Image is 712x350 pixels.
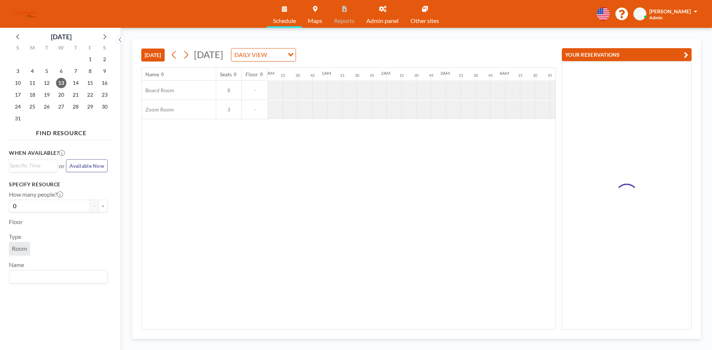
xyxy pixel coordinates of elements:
[85,54,95,64] span: Friday, August 1, 2025
[262,70,274,76] div: 12AM
[12,245,27,252] span: Room
[59,162,65,170] span: or
[9,191,63,198] label: How many people?
[533,73,537,78] div: 30
[27,90,37,100] span: Monday, August 18, 2025
[220,71,232,78] div: Seats
[269,50,283,60] input: Search for option
[68,44,83,53] div: T
[194,49,223,60] span: [DATE]
[245,71,258,78] div: Floor
[488,73,493,78] div: 45
[399,73,404,78] div: 15
[99,66,110,76] span: Saturday, August 9, 2025
[70,90,81,100] span: Thursday, August 21, 2025
[51,31,72,42] div: [DATE]
[42,90,52,100] span: Tuesday, August 19, 2025
[440,70,450,76] div: 3AM
[56,78,66,88] span: Wednesday, August 13, 2025
[56,101,66,112] span: Wednesday, August 27, 2025
[85,66,95,76] span: Friday, August 8, 2025
[562,48,692,61] button: YOUR RESERVATIONS
[414,73,419,78] div: 30
[13,78,23,88] span: Sunday, August 10, 2025
[25,44,40,53] div: M
[216,106,241,113] span: 3
[70,101,81,112] span: Thursday, August 28, 2025
[142,106,174,113] span: Zoom Room
[281,73,285,78] div: 15
[9,261,24,269] label: Name
[27,66,37,76] span: Monday, August 4, 2025
[85,90,95,100] span: Friday, August 22, 2025
[97,44,112,53] div: S
[12,7,38,21] img: organization-logo
[273,18,296,24] span: Schedule
[242,87,268,94] span: -
[231,49,296,61] div: Search for option
[56,66,66,76] span: Wednesday, August 6, 2025
[145,71,159,78] div: Name
[370,73,374,78] div: 45
[13,113,23,124] span: Sunday, August 31, 2025
[10,272,103,281] input: Search for option
[242,106,268,113] span: -
[66,159,108,172] button: Available Now
[56,90,66,100] span: Wednesday, August 20, 2025
[381,70,390,76] div: 2AM
[70,78,81,88] span: Thursday, August 14, 2025
[99,200,108,212] button: +
[99,78,110,88] span: Saturday, August 16, 2025
[474,73,478,78] div: 30
[548,73,552,78] div: 45
[85,101,95,112] span: Friday, August 29, 2025
[70,66,81,76] span: Thursday, August 7, 2025
[54,44,69,53] div: W
[141,49,165,61] button: [DATE]
[42,66,52,76] span: Tuesday, August 5, 2025
[310,73,315,78] div: 45
[42,78,52,88] span: Tuesday, August 12, 2025
[40,44,54,53] div: T
[13,66,23,76] span: Sunday, August 3, 2025
[83,44,97,53] div: F
[9,181,108,188] h3: Specify resource
[42,101,52,112] span: Tuesday, August 26, 2025
[411,18,439,24] span: Other sites
[296,73,300,78] div: 30
[334,18,355,24] span: Reports
[13,101,23,112] span: Sunday, August 24, 2025
[90,200,99,212] button: -
[13,90,23,100] span: Sunday, August 17, 2025
[429,73,434,78] div: 45
[9,218,23,226] label: Floor
[99,90,110,100] span: Saturday, August 23, 2025
[99,101,110,112] span: Saturday, August 30, 2025
[459,73,463,78] div: 15
[9,233,21,240] label: Type
[9,160,57,171] div: Search for option
[27,101,37,112] span: Monday, August 25, 2025
[340,73,345,78] div: 15
[518,73,523,78] div: 15
[69,163,104,169] span: Available Now
[142,87,174,94] span: Board Room
[216,87,241,94] span: 8
[27,78,37,88] span: Monday, August 11, 2025
[99,54,110,64] span: Saturday, August 2, 2025
[649,8,691,14] span: [PERSON_NAME]
[636,11,644,17] span: LW
[10,161,53,170] input: Search for option
[322,70,331,76] div: 1AM
[500,70,509,76] div: 4AM
[355,73,359,78] div: 30
[11,44,25,53] div: S
[85,78,95,88] span: Friday, August 15, 2025
[366,18,399,24] span: Admin panel
[233,50,268,60] span: DAILY VIEW
[9,126,113,137] h4: FIND RESOURCE
[308,18,322,24] span: Maps
[649,15,663,20] span: Admin
[9,270,107,283] div: Search for option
